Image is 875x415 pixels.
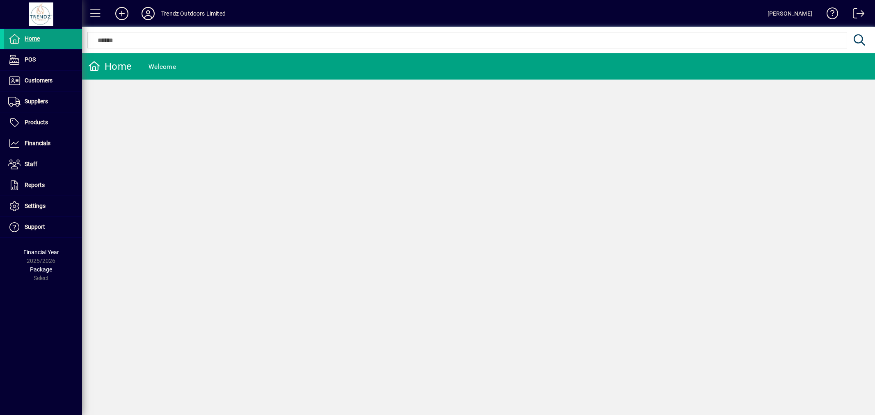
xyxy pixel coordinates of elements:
[25,35,40,42] span: Home
[23,249,59,255] span: Financial Year
[25,203,46,209] span: Settings
[161,7,226,20] div: Trendz Outdoors Limited
[4,154,82,175] a: Staff
[25,56,36,63] span: POS
[109,6,135,21] button: Add
[768,7,812,20] div: [PERSON_NAME]
[25,77,53,84] span: Customers
[4,217,82,237] a: Support
[25,98,48,105] span: Suppliers
[4,71,82,91] a: Customers
[847,2,865,28] a: Logout
[4,50,82,70] a: POS
[4,133,82,154] a: Financials
[88,60,132,73] div: Home
[25,140,50,146] span: Financials
[25,182,45,188] span: Reports
[4,91,82,112] a: Suppliers
[4,175,82,196] a: Reports
[148,60,176,73] div: Welcome
[25,161,37,167] span: Staff
[25,119,48,125] span: Products
[135,6,161,21] button: Profile
[4,112,82,133] a: Products
[30,266,52,273] span: Package
[820,2,838,28] a: Knowledge Base
[25,223,45,230] span: Support
[4,196,82,217] a: Settings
